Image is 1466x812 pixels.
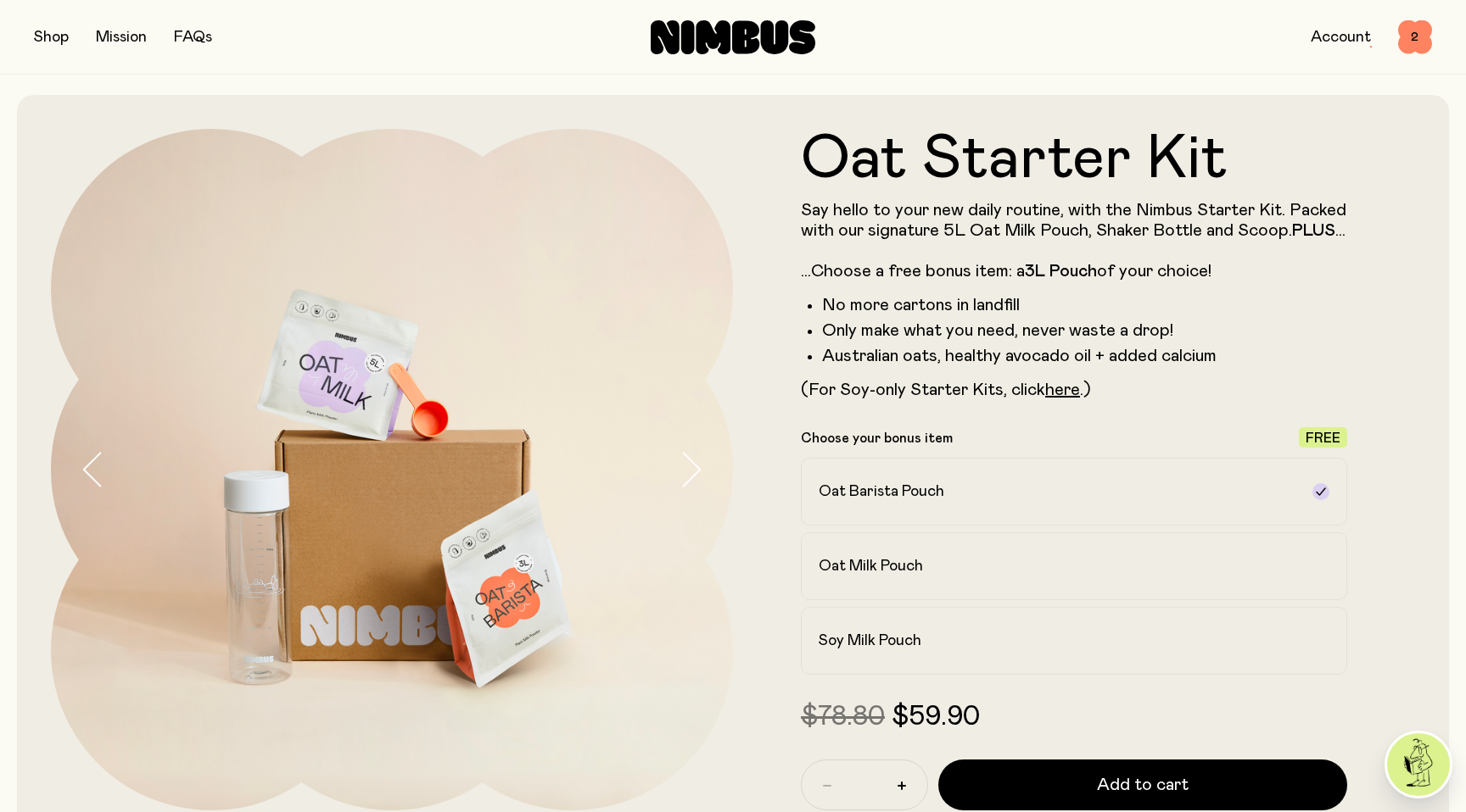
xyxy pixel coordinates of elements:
h1: Oat Starter Kit [801,129,1347,190]
h2: Oat Milk Pouch [819,556,923,576]
strong: Pouch [1049,263,1097,280]
a: FAQs [174,30,212,45]
h2: Soy Milk Pouch [819,631,921,651]
strong: 3L [1025,263,1045,280]
a: Mission [96,30,147,45]
p: Choose your bonus item [801,430,953,447]
p: Say hello to your new daily routine, with the Nimbus Starter Kit. Packed with our signature 5L Oa... [801,200,1347,281]
span: $59.90 [892,704,980,731]
li: Only make what you need, never waste a drop! [822,320,1347,341]
a: here [1045,381,1080,398]
li: Australian oats, healthy avocado oil + added calcium [822,346,1347,366]
li: No more cartons in landfill [822,295,1347,315]
span: Add to cart [1097,773,1189,797]
strong: PLUS [1292,222,1335,239]
p: (For Soy-only Starter Kits, click .) [801,380,1347,400]
span: Free [1306,431,1340,445]
h2: Oat Barista Pouch [819,481,944,502]
span: $78.80 [801,704,885,731]
button: 2 [1398,20,1432,54]
button: Add to cart [938,759,1347,810]
a: Account [1311,30,1371,45]
img: agent [1387,733,1450,796]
